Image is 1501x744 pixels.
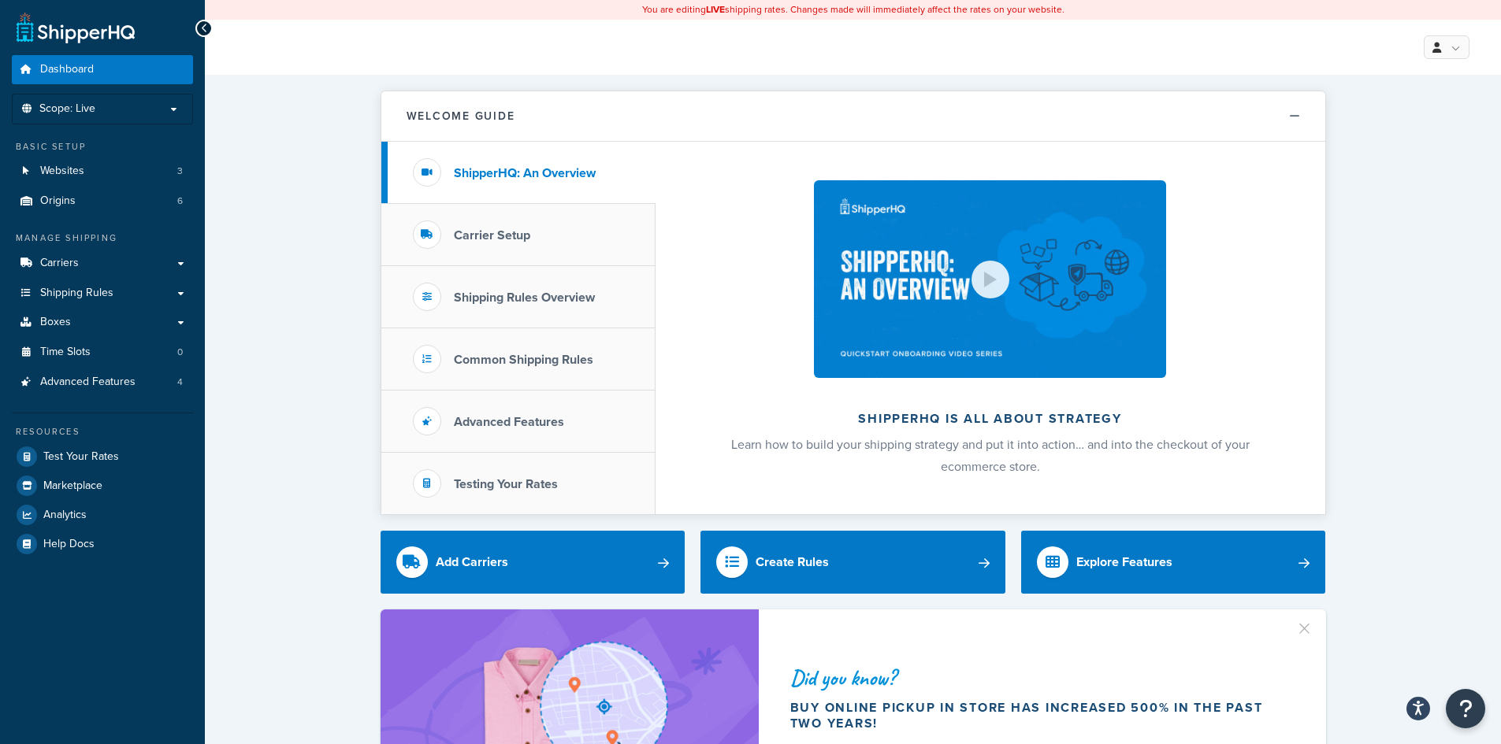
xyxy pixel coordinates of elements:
span: Test Your Rates [43,450,119,464]
b: LIVE [706,2,725,17]
span: 3 [177,165,183,178]
a: Test Your Rates [12,442,193,471]
a: Add Carriers [381,531,685,594]
span: Scope: Live [39,102,95,116]
div: Create Rules [756,551,829,573]
h2: Welcome Guide [407,110,515,122]
span: Marketplace [43,479,102,493]
a: Dashboard [12,55,193,84]
span: 6 [177,194,183,208]
span: Dashboard [40,63,94,76]
a: Origins6 [12,187,193,216]
div: Add Carriers [436,551,508,573]
a: Create Rules [700,531,1005,594]
span: Carriers [40,257,79,270]
span: 4 [177,376,183,389]
h3: ShipperHQ: An Overview [454,166,596,180]
span: Help Docs [43,538,95,551]
span: Time Slots [40,346,91,359]
a: Shipping Rules [12,279,193,308]
span: Shipping Rules [40,287,113,300]
li: Origins [12,187,193,216]
div: Basic Setup [12,140,193,154]
button: Welcome Guide [381,91,1325,142]
a: Analytics [12,501,193,529]
h2: ShipperHQ is all about strategy [697,412,1284,426]
a: Help Docs [12,530,193,558]
a: Carriers [12,249,193,278]
h3: Carrier Setup [454,228,530,242]
a: Advanced Features4 [12,368,193,397]
button: Open Resource Center [1446,689,1485,728]
span: Origins [40,194,76,208]
h3: Testing Your Rates [454,477,558,491]
h3: Shipping Rules Overview [454,291,595,305]
a: Time Slots0 [12,338,193,367]
div: Resources [12,425,193,439]
div: Explore Features [1076,551,1172,573]
span: Analytics [43,509,87,522]
li: Websites [12,157,193,186]
div: Manage Shipping [12,231,193,245]
div: Buy online pickup in store has increased 500% in the past two years! [790,700,1288,731]
a: Boxes [12,308,193,337]
img: ShipperHQ is all about strategy [814,180,1165,378]
h3: Advanced Features [454,415,564,429]
span: Advanced Features [40,376,136,389]
a: Websites3 [12,157,193,186]
li: Advanced Features [12,368,193,397]
span: Websites [40,165,84,178]
a: Marketplace [12,472,193,500]
span: Learn how to build your shipping strategy and put it into action… and into the checkout of your e... [731,435,1250,476]
li: Time Slots [12,338,193,367]
span: 0 [177,346,183,359]
h3: Common Shipping Rules [454,353,593,367]
div: Did you know? [790,667,1288,689]
span: Boxes [40,316,71,329]
a: Explore Features [1021,531,1326,594]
